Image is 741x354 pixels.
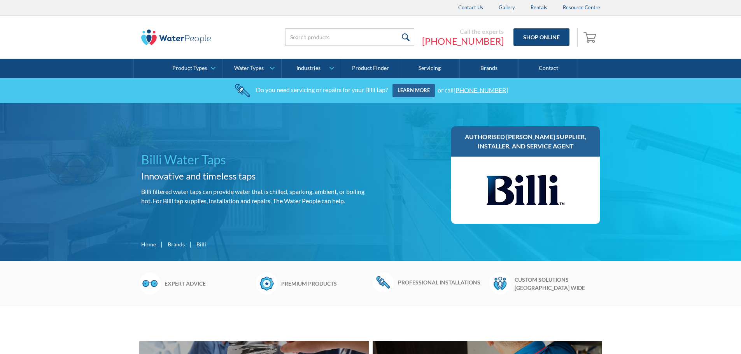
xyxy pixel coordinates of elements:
h3: Authorised [PERSON_NAME] supplier, installer, and service agent [459,132,592,151]
a: Brands [168,240,185,248]
a: Water Types [222,59,281,78]
a: Contact [519,59,578,78]
p: Billi filtered water taps can provide water that is chilled, sparking, ambient, or boiling hot. F... [141,187,368,206]
a: Shop Online [513,28,569,46]
img: Badge [256,272,277,294]
h6: Professional installations [398,278,485,286]
h6: Premium products [281,279,369,288]
a: Industries [282,59,340,78]
div: Industries [296,65,321,71]
h1: Billi Water Taps [141,150,368,169]
div: | [189,239,193,249]
h6: Custom solutions [GEOGRAPHIC_DATA] wide [515,276,602,292]
img: Billi [487,164,564,216]
h2: Innovative and timeless taps [141,169,368,183]
a: Brands [460,59,519,78]
a: Servicing [400,59,459,78]
a: Learn more [392,84,435,97]
img: The Water People [141,30,211,45]
div: Billi [196,240,206,248]
h6: Expert advice [165,279,252,288]
img: Wrench [373,272,394,292]
img: Glasses [139,272,161,294]
div: Do you need servicing or repairs for your Billi tap? [256,86,388,93]
div: or call [438,86,508,93]
a: Product Types [163,59,222,78]
a: [PHONE_NUMBER] [454,86,508,93]
a: Open empty cart [582,28,600,47]
img: shopping cart [583,31,598,43]
a: [PHONE_NUMBER] [422,35,504,47]
div: Product Types [172,65,207,71]
a: Product Finder [341,59,400,78]
input: Search products [285,28,414,46]
div: Call the experts [422,28,504,35]
a: Home [141,240,156,248]
div: Water Types [234,65,264,71]
div: | [160,239,164,249]
img: Waterpeople Symbol [489,272,511,294]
